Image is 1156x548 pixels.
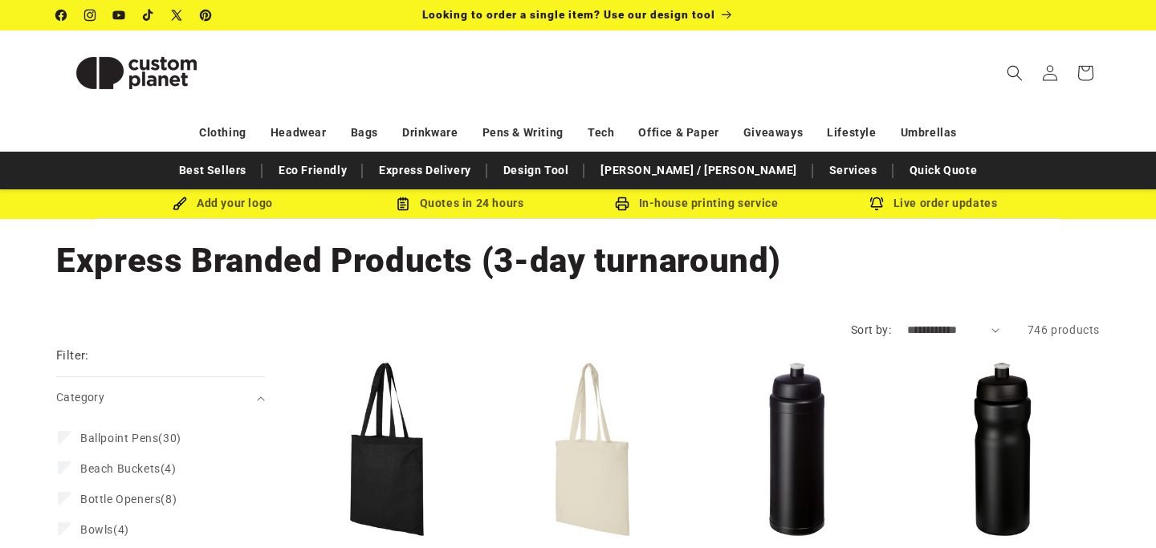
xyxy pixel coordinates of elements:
a: Lifestyle [827,119,876,147]
summary: Category (0 selected) [56,377,265,418]
a: Tech [588,119,614,147]
span: Bottle Openers [80,493,161,505]
a: Bags [351,119,378,147]
img: Order Updates Icon [396,197,410,211]
a: Express Delivery [371,156,479,185]
span: Looking to order a single item? Use our design tool [422,8,715,21]
a: Pens & Writing [482,119,564,147]
a: Eco Friendly [271,156,355,185]
a: Best Sellers [171,156,254,185]
div: Live order updates [815,193,1052,213]
span: (4) [80,461,177,476]
span: (8) [80,492,177,506]
a: Drinkware [402,119,458,147]
span: (4) [80,522,129,537]
a: Services [821,156,885,185]
span: Ballpoint Pens [80,432,158,444]
a: Quick Quote [902,156,986,185]
span: 746 products [1028,323,1100,336]
span: Category [56,391,104,404]
a: [PERSON_NAME] / [PERSON_NAME] [592,156,804,185]
a: Giveaways [743,119,803,147]
span: Beach Buckets [80,462,161,475]
a: Headwear [271,119,327,147]
a: Design Tool [495,156,577,185]
div: In-house printing service [578,193,815,213]
h2: Filter: [56,347,89,365]
h1: Express Branded Products (3-day turnaround) [56,239,1100,282]
div: Quotes in 24 hours [341,193,578,213]
img: Brush Icon [173,197,187,211]
img: Order updates [869,197,884,211]
a: Umbrellas [901,119,957,147]
summary: Search [997,55,1032,91]
span: Bowls [80,523,113,536]
a: Clothing [199,119,246,147]
a: Office & Paper [638,119,718,147]
img: In-house printing [615,197,629,211]
div: Add your logo [104,193,341,213]
a: Custom Planet [51,30,223,115]
label: Sort by: [851,323,891,336]
span: (30) [80,431,181,445]
img: Custom Planet [56,37,217,109]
